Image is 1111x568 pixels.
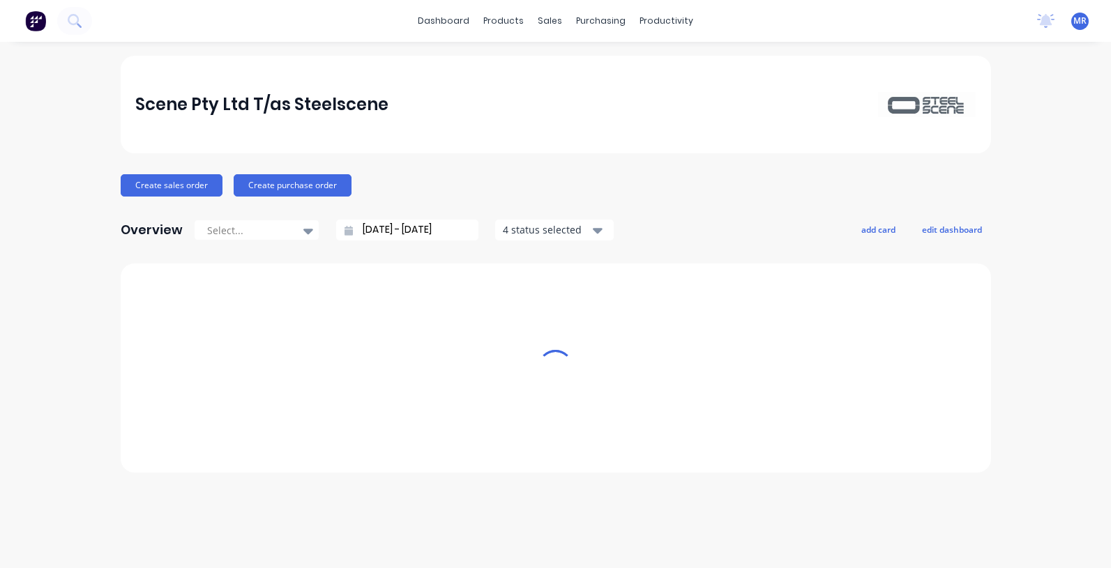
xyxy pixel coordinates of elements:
[121,216,183,244] div: Overview
[121,174,222,197] button: Create sales order
[878,92,976,116] img: Scene Pty Ltd T/as Steelscene
[495,220,614,240] button: 4 status selected
[852,220,905,238] button: add card
[411,10,476,31] a: dashboard
[503,222,591,237] div: 4 status selected
[25,10,46,31] img: Factory
[1073,15,1087,27] span: MR
[476,10,531,31] div: products
[569,10,633,31] div: purchasing
[633,10,700,31] div: productivity
[531,10,569,31] div: sales
[913,220,991,238] button: edit dashboard
[135,91,388,118] div: Scene Pty Ltd T/as Steelscene
[234,174,352,197] button: Create purchase order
